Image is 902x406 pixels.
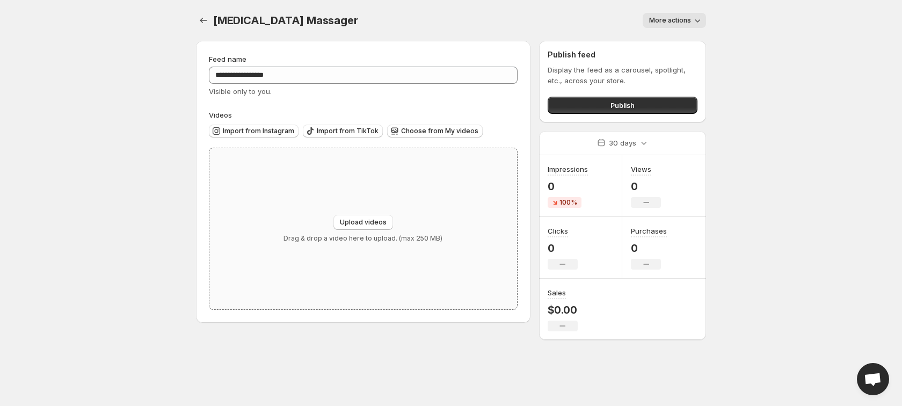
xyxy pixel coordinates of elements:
[548,180,588,193] p: 0
[548,303,578,316] p: $0.00
[643,13,706,28] button: More actions
[548,49,697,60] h2: Publish feed
[209,111,232,119] span: Videos
[303,125,383,137] button: Import from TikTok
[631,226,667,236] h3: Purchases
[548,164,588,175] h3: Impressions
[283,234,442,243] p: Drag & drop a video here to upload. (max 250 MB)
[548,242,578,255] p: 0
[333,215,393,230] button: Upload videos
[548,226,568,236] h3: Clicks
[631,180,661,193] p: 0
[631,164,651,175] h3: Views
[209,87,272,96] span: Visible only to you.
[213,14,358,27] span: [MEDICAL_DATA] Massager
[631,242,667,255] p: 0
[609,137,636,148] p: 30 days
[548,64,697,86] p: Display the feed as a carousel, spotlight, etc., across your store.
[401,127,478,135] span: Choose from My videos
[223,127,294,135] span: Import from Instagram
[559,198,577,207] span: 100%
[548,97,697,114] button: Publish
[209,125,299,137] button: Import from Instagram
[857,363,889,395] a: Open chat
[196,13,211,28] button: Settings
[548,287,566,298] h3: Sales
[649,16,691,25] span: More actions
[317,127,379,135] span: Import from TikTok
[387,125,483,137] button: Choose from My videos
[209,55,246,63] span: Feed name
[340,218,387,227] span: Upload videos
[610,100,635,111] span: Publish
